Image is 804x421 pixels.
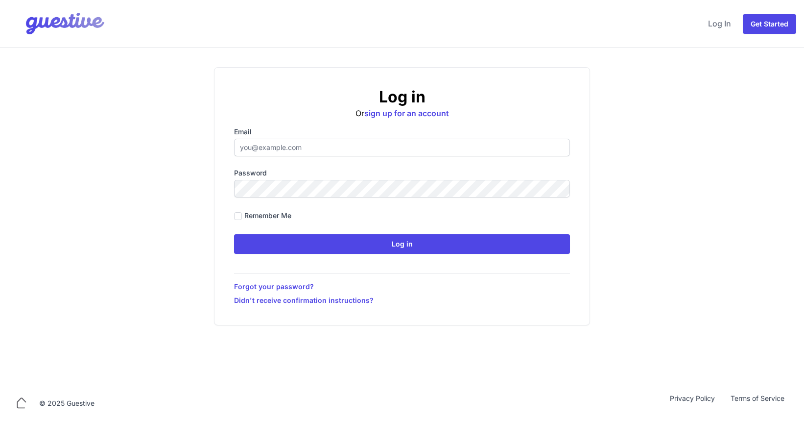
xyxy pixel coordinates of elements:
img: Your Company [8,4,107,43]
label: Password [234,168,570,178]
a: Get Started [743,14,796,34]
a: Forgot your password? [234,282,570,292]
a: Privacy Policy [662,394,723,413]
a: sign up for an account [364,108,449,118]
a: Log In [704,12,735,35]
h2: Log in [234,87,570,107]
label: Email [234,127,570,137]
input: you@example.com [234,139,570,156]
label: Remember me [244,211,291,221]
a: Terms of Service [723,394,792,413]
input: Log in [234,234,570,254]
div: Or [234,87,570,119]
a: Didn't receive confirmation instructions? [234,296,570,305]
div: © 2025 Guestive [39,398,95,408]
